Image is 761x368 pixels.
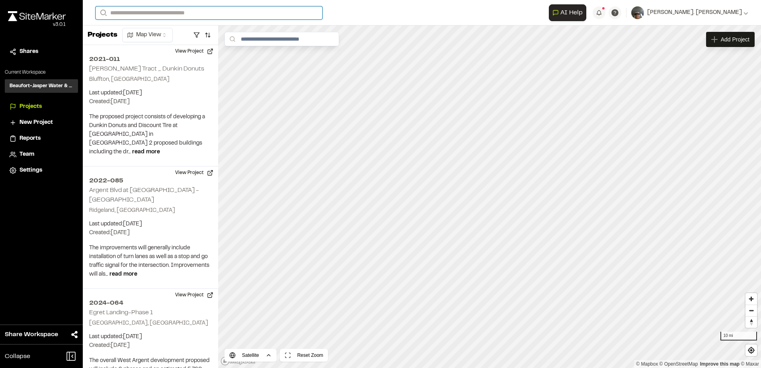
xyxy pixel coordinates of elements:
p: [GEOGRAPHIC_DATA], [GEOGRAPHIC_DATA] [89,319,212,328]
p: Last updated: [DATE] [89,89,212,98]
span: Team [20,150,34,159]
button: View Project [170,166,218,179]
button: Satellite [224,349,277,362]
a: Mapbox [636,361,658,367]
a: Mapbox logo [220,356,256,366]
button: View Project [170,45,218,58]
span: read more [132,150,160,155]
p: Ridgeland, [GEOGRAPHIC_DATA] [89,206,212,215]
a: Shares [10,47,73,56]
span: [PERSON_NAME]. [PERSON_NAME] [647,8,742,17]
p: The proposed project consists of developing a Dunkin Donuts and Discount Tire at [GEOGRAPHIC_DATA... [89,113,212,157]
h3: Beaufort-Jasper Water & Sewer Authority [10,82,73,90]
button: Find my location [745,345,757,356]
span: read more [109,272,137,277]
p: The improvements will generally include installation of turn lanes as well as a stop and go traff... [89,244,212,279]
span: Reports [20,134,41,143]
img: rebrand.png [8,11,66,21]
span: Shares [20,47,38,56]
div: 10 mi [720,332,757,341]
p: Created: [DATE] [89,229,212,237]
h2: Egret Landing-Phase 1 [89,310,153,315]
h2: 2021-011 [89,55,212,64]
h2: Argent Blvd at [GEOGRAPHIC_DATA] - [GEOGRAPHIC_DATA] [89,188,199,203]
div: Open AI Assistant [549,4,589,21]
p: Projects [88,30,117,41]
button: Open AI Assistant [549,4,586,21]
button: Zoom out [745,305,757,316]
h2: 2022-085 [89,176,212,186]
button: [PERSON_NAME]. [PERSON_NAME] [631,6,748,19]
h2: 2024-064 [89,298,212,308]
a: Team [10,150,73,159]
a: Settings [10,166,73,175]
span: Add Project [721,35,749,43]
button: View Project [170,289,218,301]
div: Oh geez...please don't... [8,21,66,28]
a: Reports [10,134,73,143]
span: New Project [20,118,53,127]
button: Search [96,6,110,20]
a: Map feedback [700,361,740,367]
p: Created: [DATE] [89,98,212,106]
p: Last updated: [DATE] [89,220,212,229]
button: Reset Zoom [280,349,328,362]
span: Collapse [5,352,30,361]
a: Projects [10,102,73,111]
a: New Project [10,118,73,127]
span: Settings [20,166,42,175]
span: Share Workspace [5,330,58,339]
p: Current Workspace [5,69,78,76]
p: Bluffton, [GEOGRAPHIC_DATA] [89,75,212,84]
p: Last updated: [DATE] [89,333,212,341]
button: Reset bearing to north [745,316,757,328]
a: Maxar [741,361,759,367]
a: OpenStreetMap [660,361,698,367]
span: Projects [20,102,42,111]
p: Created: [DATE] [89,341,212,350]
span: Reset bearing to north [745,317,757,328]
button: Zoom in [745,293,757,305]
span: AI Help [560,8,583,18]
img: User [631,6,644,19]
h2: [PERSON_NAME] Tract _ Dunkin Donuts [89,66,204,72]
canvas: Map [218,25,761,368]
